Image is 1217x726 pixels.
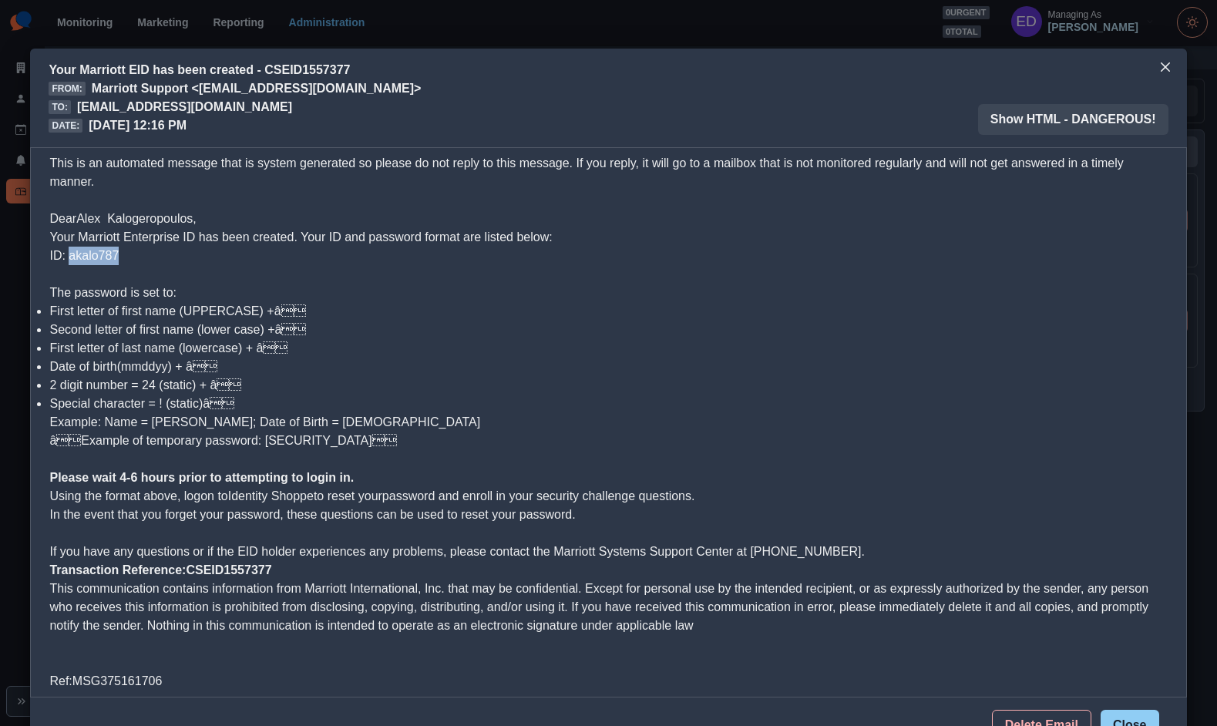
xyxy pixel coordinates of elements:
[49,395,1167,413] li: Special character = ! (static)â
[49,582,1148,632] span: This communication contains information from Marriott International, Inc. that may be confidentia...
[49,508,575,521] span: In the event that you forget your password, these questions can be used to reset your password.
[1153,55,1178,79] button: Close
[49,230,552,262] span: Your Marriott Enterprise ID has been created. Your ID and password format are listed below: ID: a...
[49,358,1167,376] li: (mmddyy) + â
[49,489,694,502] span: password and enroll in your security challenge questions.
[49,321,1167,339] li: Second letter of first name (lower case) +â
[49,471,354,484] strong: Please wait 4-6 hours prior to attempting to login in.
[49,543,1167,561] p: If you have any questions or if the EID holder experiences any problems, please contact the Marri...
[49,339,1167,358] li: First letter of last name (lowercase) + â
[49,82,85,96] span: From:
[49,284,1167,302] p: The password is set to:
[978,104,1168,135] button: Show HTML - DANGEROUS!
[49,413,1167,432] p: Example: Name = [PERSON_NAME]; Date of Birth = [DEMOGRAPHIC_DATA]
[49,360,116,373] span: Date of birth
[49,119,82,133] span: Date:
[49,376,1167,395] li: 2 digit number = 24 (static) + â
[92,79,422,98] p: Marriott Support <[EMAIL_ADDRESS][DOMAIN_NAME]>
[228,489,314,502] a: Identity Shoppe
[186,563,271,576] a: CSEID1557377
[49,432,1167,450] p: âExample of temporary password: [SECURITY_DATA]
[49,672,1167,691] div: Ref:MSG375161706
[49,156,1123,188] span: This is an automated message that is system generated so please do not reply to this message. If ...
[49,100,70,114] span: To:
[49,191,1167,228] p: Alex Kalogeropoulos,
[49,302,1167,321] li: First letter of first name (UPPERCASE) +â
[49,212,76,225] span: Dear
[49,489,382,502] span: Using the format above, logon to to reset your
[49,563,275,576] strong: Transaction Reference:
[49,61,421,79] p: Your Marriott EID has been created - CSEID1557377
[77,98,292,116] p: [EMAIL_ADDRESS][DOMAIN_NAME]
[89,116,187,135] p: [DATE] 12:16 PM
